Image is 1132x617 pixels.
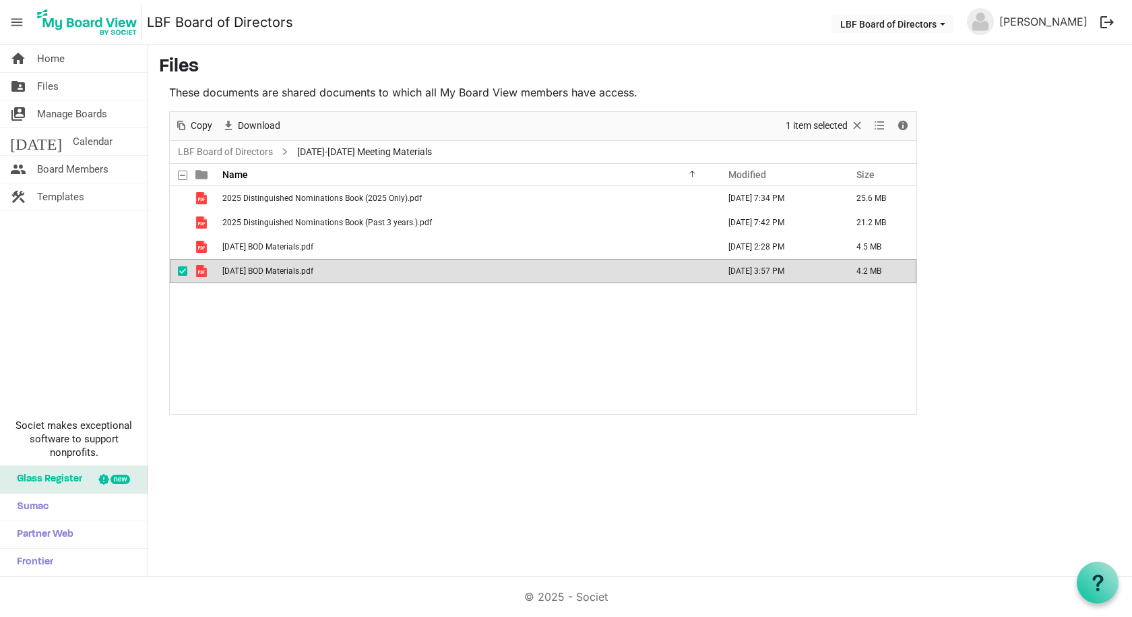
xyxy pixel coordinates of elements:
[222,194,422,203] span: 2025 Distinguished Nominations Book (2025 Only).pdf
[967,8,994,35] img: no-profile-picture.svg
[159,56,1121,79] h3: Files
[784,117,849,134] span: 1 item selected
[175,144,276,160] a: LBF Board of Directors
[37,156,108,183] span: Board Members
[222,266,313,276] span: [DATE] BOD Materials.pdf
[237,117,282,134] span: Download
[170,259,187,283] td: checkbox
[189,117,214,134] span: Copy
[10,100,26,127] span: switch_account
[37,45,65,72] span: Home
[842,259,916,283] td: 4.2 MB is template cell column header Size
[784,117,867,134] button: Selection
[37,183,84,210] span: Templates
[170,235,187,259] td: checkbox
[4,9,30,35] span: menu
[894,117,912,134] button: Details
[37,100,107,127] span: Manage Boards
[111,475,130,484] div: new
[218,259,714,283] td: October 2025 BOD Materials.pdf is template cell column header Name
[856,169,875,180] span: Size
[220,117,283,134] button: Download
[187,186,218,210] td: is template cell column header type
[842,186,916,210] td: 25.6 MB is template cell column header Size
[169,84,917,100] p: These documents are shared documents to which all My Board View members have access.
[170,186,187,210] td: checkbox
[187,259,218,283] td: is template cell column header type
[218,210,714,235] td: 2025 Distinguished Nominations Book (Past 3 years.).pdf is template cell column header Name
[73,128,113,155] span: Calendar
[869,112,891,140] div: View
[222,242,313,252] span: [DATE] BOD Materials.pdf
[37,73,59,100] span: Files
[10,549,53,576] span: Frontier
[891,112,914,140] div: Details
[170,210,187,235] td: checkbox
[842,210,916,235] td: 21.2 MB is template cell column header Size
[187,235,218,259] td: is template cell column header type
[10,521,73,548] span: Partner Web
[714,186,842,210] td: October 08, 2025 7:34 PM column header Modified
[33,5,147,39] a: My Board View Logo
[994,8,1093,35] a: [PERSON_NAME]
[222,218,432,227] span: 2025 Distinguished Nominations Book (Past 3 years.).pdf
[294,144,435,160] span: [DATE]-[DATE] Meeting Materials
[714,210,842,235] td: October 08, 2025 7:42 PM column header Modified
[222,169,248,180] span: Name
[10,183,26,210] span: construction
[842,235,916,259] td: 4.5 MB is template cell column header Size
[10,156,26,183] span: people
[172,117,215,134] button: Copy
[714,259,842,283] td: October 08, 2025 3:57 PM column header Modified
[10,494,49,521] span: Sumac
[1093,8,1121,36] button: logout
[781,112,869,140] div: Clear selection
[6,419,141,459] span: Societ makes exceptional software to support nonprofits.
[10,466,82,493] span: Glass Register
[170,112,217,140] div: Copy
[10,128,62,155] span: [DATE]
[714,235,842,259] td: July 23, 2025 2:28 PM column header Modified
[871,117,887,134] button: View dropdownbutton
[218,186,714,210] td: 2025 Distinguished Nominations Book (2025 Only).pdf is template cell column header Name
[10,73,26,100] span: folder_shared
[33,5,141,39] img: My Board View Logo
[831,14,954,33] button: LBF Board of Directors dropdownbutton
[217,112,285,140] div: Download
[218,235,714,259] td: July 2025 BOD Materials.pdf is template cell column header Name
[10,45,26,72] span: home
[728,169,766,180] span: Modified
[524,590,608,604] a: © 2025 - Societ
[187,210,218,235] td: is template cell column header type
[147,9,293,36] a: LBF Board of Directors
